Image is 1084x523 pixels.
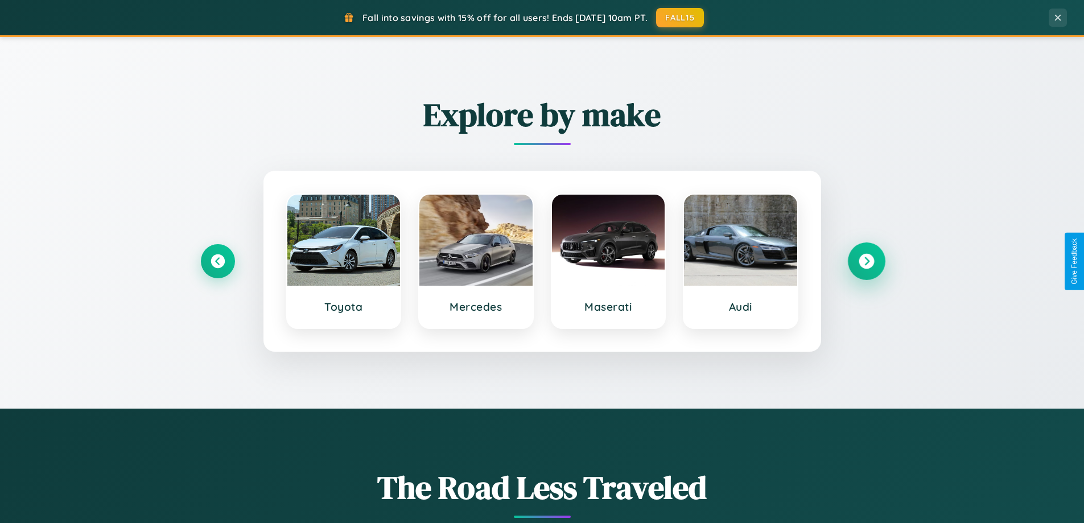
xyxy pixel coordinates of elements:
[201,93,884,137] h2: Explore by make
[362,12,648,23] span: Fall into savings with 15% off for all users! Ends [DATE] 10am PT.
[656,8,704,27] button: FALL15
[299,300,389,314] h3: Toyota
[695,300,786,314] h3: Audi
[563,300,654,314] h3: Maserati
[1070,238,1078,285] div: Give Feedback
[431,300,521,314] h3: Mercedes
[201,466,884,509] h1: The Road Less Traveled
